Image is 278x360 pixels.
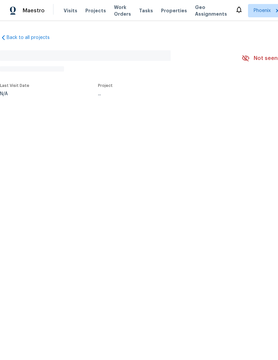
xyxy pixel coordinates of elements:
span: Tasks [139,8,153,13]
span: Maestro [23,7,45,14]
span: Visits [64,7,77,14]
span: Phoenix [254,7,271,14]
span: Geo Assignments [195,4,227,17]
span: Projects [85,7,106,14]
span: Project [98,84,113,88]
span: Properties [161,7,187,14]
span: Work Orders [114,4,131,17]
div: ... [98,92,226,96]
